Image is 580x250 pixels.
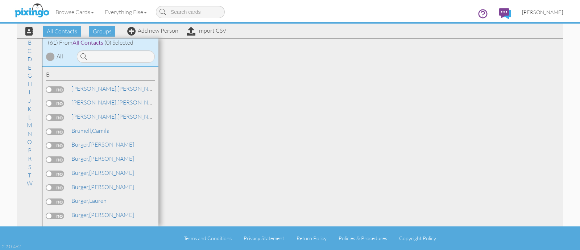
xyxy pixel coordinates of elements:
span: Burger, [71,197,89,204]
a: [PERSON_NAME] [71,140,135,149]
a: R [24,154,35,163]
div: B [46,70,155,81]
a: I [25,88,34,97]
a: [PERSON_NAME] [71,98,163,107]
a: N [24,129,36,138]
a: B [24,38,35,47]
a: H [24,79,36,88]
a: [PERSON_NAME] [71,183,135,191]
span: [PERSON_NAME], [71,99,117,106]
span: Burger, [71,183,89,190]
a: [PERSON_NAME] [71,168,135,177]
img: pixingo logo [13,2,51,20]
a: Import CSV [187,27,226,34]
div: C [46,225,155,235]
span: [PERSON_NAME] [522,9,563,15]
a: K [24,104,35,113]
a: [PERSON_NAME] [71,112,163,121]
div: (61) From [42,38,158,47]
a: Privacy Statement [244,235,284,241]
a: E [24,63,35,72]
img: comments.svg [499,8,511,19]
span: Brumell, [71,127,92,134]
a: J [25,96,34,105]
a: Lauren [71,196,107,205]
a: Copyright Policy [399,235,436,241]
a: G [24,71,36,80]
span: Burger, [71,211,89,218]
span: (0) Selected [104,39,133,46]
input: Search cards [156,6,225,18]
a: M [23,121,36,130]
a: S [25,163,35,171]
a: [PERSON_NAME] [71,154,135,163]
a: T [24,171,35,180]
a: [PERSON_NAME] [71,210,135,219]
a: Return Policy [297,235,327,241]
a: L [25,113,35,122]
a: [PERSON_NAME] [71,84,163,93]
a: Browse Cards [50,3,99,21]
span: Burger, [71,155,89,162]
a: Camila [71,126,110,135]
span: All Contacts [43,26,81,37]
a: Terms and Conditions [184,235,232,241]
span: Burger, [71,141,89,148]
span: [PERSON_NAME], [71,113,117,120]
span: [PERSON_NAME], [71,85,117,92]
a: O [24,138,36,146]
a: P [24,146,35,155]
a: Add new Person [127,27,178,34]
div: 2.2.0-462 [2,243,21,250]
a: D [24,55,36,63]
a: Everything Else [99,3,152,21]
a: W [23,179,36,188]
span: Groups [89,26,115,37]
span: All Contacts [72,39,103,46]
a: Policies & Procedures [339,235,387,241]
a: C [24,46,35,55]
a: [PERSON_NAME] [517,3,568,21]
div: All [57,52,63,61]
span: Burger, [71,169,89,176]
